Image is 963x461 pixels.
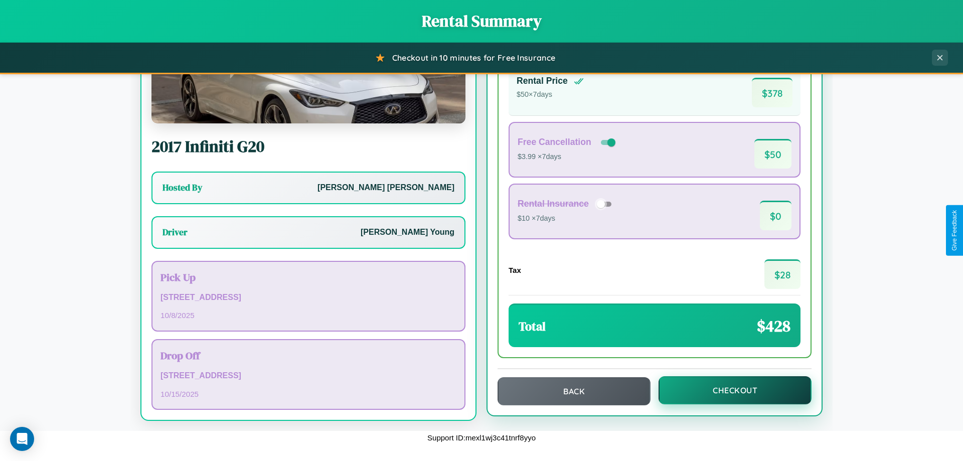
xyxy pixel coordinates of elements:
[317,181,454,195] p: [PERSON_NAME] [PERSON_NAME]
[392,53,555,63] span: Checkout in 10 minutes for Free Insurance
[160,270,456,284] h3: Pick Up
[160,387,456,401] p: 10 / 15 / 2025
[160,348,456,363] h3: Drop Off
[498,377,651,405] button: Back
[517,88,584,101] p: $ 50 × 7 days
[754,139,791,169] span: $ 50
[659,376,812,404] button: Checkout
[160,309,456,322] p: 10 / 8 / 2025
[518,137,591,147] h4: Free Cancellation
[764,259,800,289] span: $ 28
[427,431,536,444] p: Support ID: mexl1wj3c41tnrf8yyo
[519,318,546,335] h3: Total
[361,225,454,240] p: [PERSON_NAME] Young
[10,427,34,451] div: Open Intercom Messenger
[10,10,953,32] h1: Rental Summary
[518,212,615,225] p: $10 × 7 days
[160,290,456,305] p: [STREET_ADDRESS]
[163,182,202,194] h3: Hosted By
[951,210,958,251] div: Give Feedback
[757,315,790,337] span: $ 428
[518,199,589,209] h4: Rental Insurance
[160,369,456,383] p: [STREET_ADDRESS]
[151,135,465,158] h2: 2017 Infiniti G20
[163,226,188,238] h3: Driver
[760,201,791,230] span: $ 0
[509,266,521,274] h4: Tax
[518,150,617,164] p: $3.99 × 7 days
[517,76,568,86] h4: Rental Price
[752,78,792,107] span: $ 378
